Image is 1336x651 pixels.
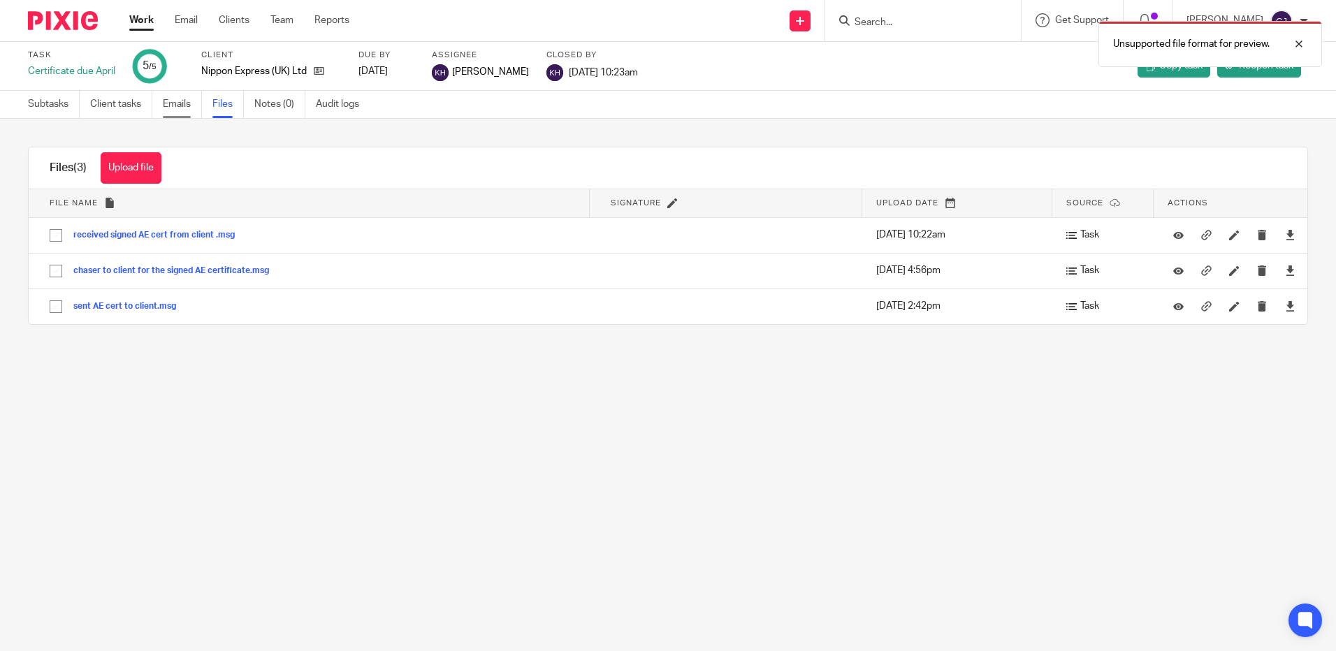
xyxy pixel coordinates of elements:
[1285,228,1295,242] a: Download
[611,199,661,207] span: Signature
[50,199,98,207] span: File name
[254,91,305,118] a: Notes (0)
[219,13,249,27] a: Clients
[316,91,370,118] a: Audit logs
[1285,263,1295,277] a: Download
[73,231,245,240] button: received signed AE cert from client .msg
[358,64,414,78] div: [DATE]
[73,266,279,276] button: chaser to client for the signed AE certificate.msg
[1270,10,1293,32] img: svg%3E
[201,50,341,61] label: Client
[43,222,69,249] input: Select
[28,50,115,61] label: Task
[546,64,563,81] img: svg%3E
[432,64,449,81] img: svg%3E
[175,13,198,27] a: Email
[876,299,1045,313] p: [DATE] 2:42pm
[546,50,638,61] label: Closed by
[212,91,244,118] a: Files
[1113,37,1270,51] p: Unsupported file format for preview.
[101,152,161,184] button: Upload file
[28,11,98,30] img: Pixie
[314,13,349,27] a: Reports
[358,50,414,61] label: Due by
[90,91,152,118] a: Client tasks
[876,263,1045,277] p: [DATE] 4:56pm
[73,162,87,173] span: (3)
[452,65,529,79] span: [PERSON_NAME]
[163,91,202,118] a: Emails
[876,199,938,207] span: Upload date
[149,63,157,71] small: /5
[28,91,80,118] a: Subtasks
[129,13,154,27] a: Work
[1066,199,1103,207] span: Source
[1285,299,1295,313] a: Download
[50,161,87,175] h1: Files
[569,67,638,77] span: [DATE] 10:23am
[270,13,293,27] a: Team
[1168,199,1208,207] span: Actions
[43,293,69,320] input: Select
[1066,263,1147,277] p: Task
[43,258,69,284] input: Select
[28,64,115,78] div: Certificate due April
[143,58,157,74] div: 5
[1066,228,1147,242] p: Task
[876,228,1045,242] p: [DATE] 10:22am
[1066,299,1147,313] p: Task
[432,50,529,61] label: Assignee
[201,64,307,78] p: Nippon Express (UK) Ltd
[73,302,187,312] button: sent AE cert to client.msg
